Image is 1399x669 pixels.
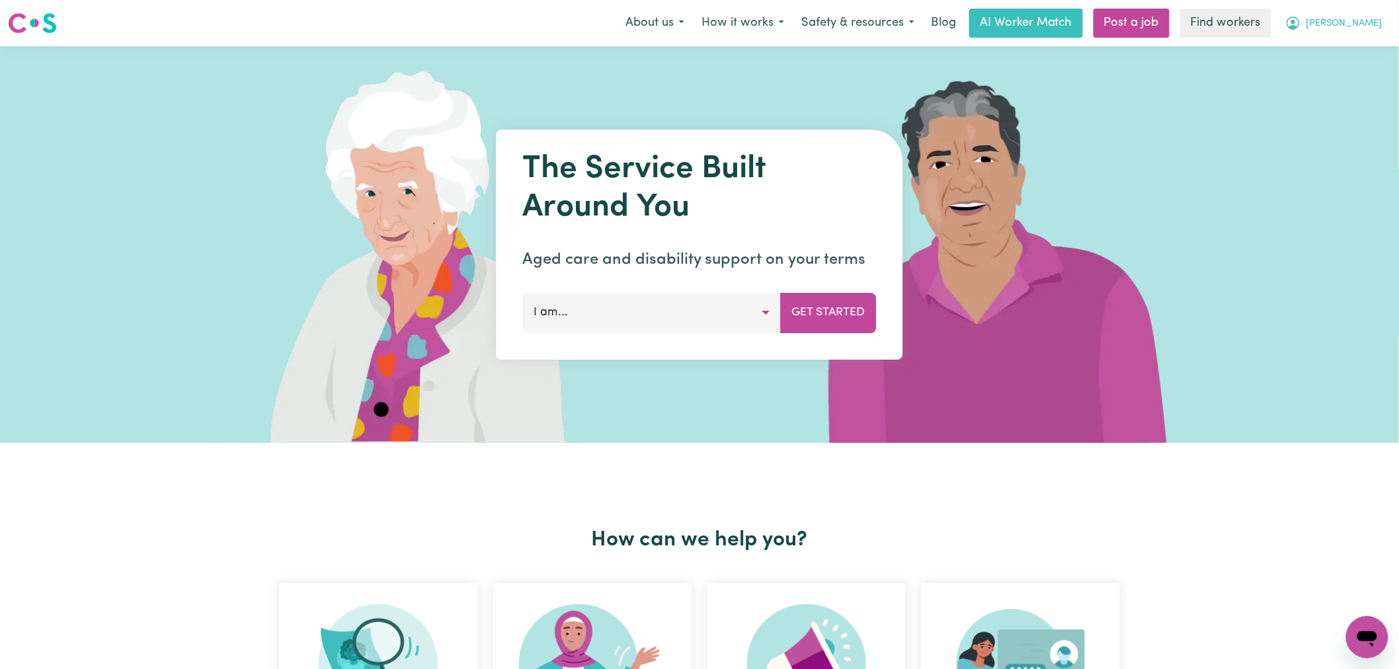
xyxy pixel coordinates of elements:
p: Aged care and disability support on your terms [523,248,877,272]
a: AI Worker Match [969,9,1083,38]
h1: The Service Built Around You [523,151,877,227]
button: About us [617,9,693,37]
button: Get Started [781,293,877,333]
span: [PERSON_NAME] [1306,17,1382,31]
button: My Account [1277,9,1391,37]
a: Blog [923,9,964,38]
iframe: Button to launch messaging window [1346,616,1388,658]
a: Careseekers logo [8,8,57,38]
h2: How can we help you? [271,528,1128,553]
button: Safety & resources [793,9,923,37]
button: I am... [523,293,781,333]
img: Careseekers logo [8,11,57,35]
a: Post a job [1094,9,1170,38]
a: Find workers [1180,9,1271,38]
button: How it works [693,9,793,37]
